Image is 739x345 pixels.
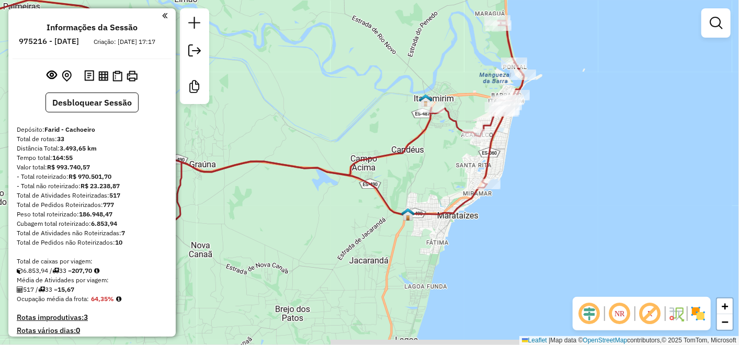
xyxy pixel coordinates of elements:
[60,68,74,84] button: Centralizar mapa no depósito ou ponto de apoio
[706,13,726,33] a: Exibir filtros
[184,76,205,100] a: Criar modelo
[38,286,45,293] i: Total de rotas
[17,228,167,238] div: Total de Atividades não Roteirizadas:
[115,238,122,246] strong: 10
[717,314,733,330] a: Zoom out
[82,68,96,84] button: Logs desbloquear sessão
[17,257,167,266] div: Total de caixas por viagem:
[717,298,733,314] a: Zoom in
[577,301,602,326] span: Ocultar deslocamento
[17,191,167,200] div: Total de Atividades Roteirizadas:
[17,172,167,181] div: - Total roteirizado:
[110,68,124,84] button: Visualizar Romaneio
[60,144,97,152] strong: 3.493,65 km
[17,275,167,285] div: Média de Atividades por viagem:
[162,9,167,21] a: Clique aqui para minimizar o painel
[17,268,23,274] i: Cubagem total roteirizado
[722,315,729,328] span: −
[607,301,632,326] span: Ocultar NR
[668,305,685,322] img: Fluxo de ruas
[690,305,707,322] img: Exibir/Ocultar setores
[522,337,547,344] a: Leaflet
[58,285,74,293] strong: 15,67
[17,326,167,335] h4: Rotas vários dias:
[17,181,167,191] div: - Total não roteirizado:
[19,37,79,46] h6: 975216 - [DATE]
[184,40,205,64] a: Exportar sessão
[17,285,167,294] div: 517 / 33 =
[17,295,89,303] span: Ocupação média da frota:
[69,172,111,180] strong: R$ 970.501,70
[44,125,95,133] strong: Farid - Cachoeiro
[17,125,167,134] div: Depósito:
[79,210,112,218] strong: 186.948,47
[17,200,167,210] div: Total de Pedidos Roteirizados:
[17,210,167,219] div: Peso total roteirizado:
[549,337,550,344] span: |
[121,229,125,237] strong: 7
[84,313,88,322] strong: 3
[17,153,167,163] div: Tempo total:
[90,37,160,47] div: Criação: [DATE] 17:17
[17,134,167,144] div: Total de rotas:
[91,295,114,303] strong: 64,35%
[638,301,663,326] span: Exibir rótulo
[419,94,433,107] img: Itapemirim
[47,22,138,32] h4: Informações da Sessão
[17,286,23,293] i: Total de Atividades
[519,336,739,345] div: Map data © contributors,© 2025 TomTom, Microsoft
[401,208,415,221] img: Marataizes
[17,313,167,322] h4: Rotas improdutivas:
[17,163,167,172] div: Valor total:
[17,266,167,275] div: 6.853,94 / 33 =
[583,337,628,344] a: OpenStreetMap
[57,135,64,143] strong: 33
[17,144,167,153] div: Distância Total:
[94,268,99,274] i: Meta Caixas/viagem: 1,00 Diferença: 206,70
[184,13,205,36] a: Nova sessão e pesquisa
[17,219,167,228] div: Cubagem total roteirizado:
[52,154,73,162] strong: 164:55
[52,268,59,274] i: Total de rotas
[109,191,120,199] strong: 517
[722,300,729,313] span: +
[17,238,167,247] div: Total de Pedidos não Roteirizados:
[96,68,110,83] button: Visualizar relatório de Roteirização
[91,220,117,227] strong: 6.853,94
[81,182,120,190] strong: R$ 23.238,87
[47,163,90,171] strong: R$ 993.740,57
[45,67,60,84] button: Exibir sessão original
[116,296,121,302] em: Média calculada utilizando a maior ocupação (%Peso ou %Cubagem) de cada rota da sessão. Rotas cro...
[103,201,114,209] strong: 777
[72,267,92,274] strong: 207,70
[46,93,139,112] button: Desbloquear Sessão
[76,326,80,335] strong: 0
[124,68,140,84] button: Imprimir Rotas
